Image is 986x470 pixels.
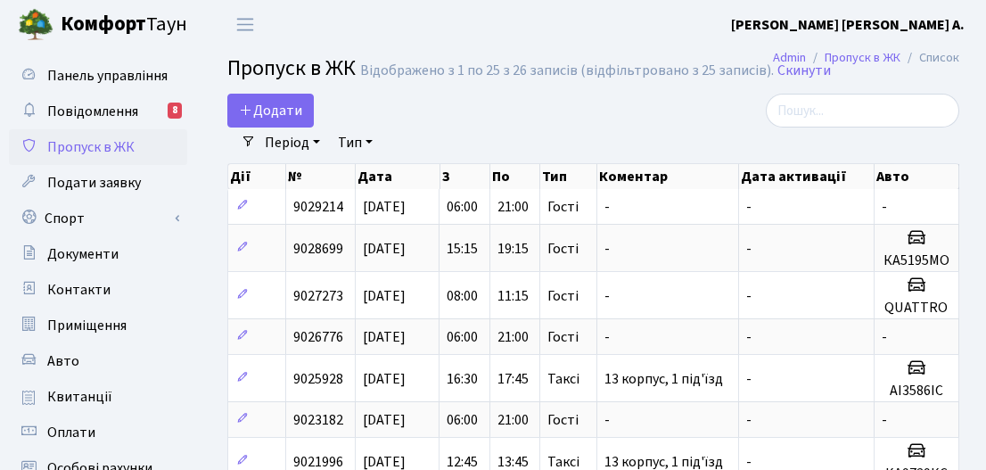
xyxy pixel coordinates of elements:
span: Таксі [547,372,579,386]
th: По [490,164,540,189]
a: Квитанції [9,379,187,415]
span: - [746,197,752,217]
span: 06:00 [447,410,478,430]
th: № [286,164,356,189]
span: Гості [547,413,579,427]
span: - [604,410,610,430]
span: - [746,410,752,430]
span: Гості [547,242,579,256]
a: Контакти [9,272,187,308]
span: Оплати [47,423,95,442]
a: Admin [773,48,806,67]
input: Пошук... [766,94,959,128]
a: Приміщення [9,308,187,343]
nav: breadcrumb [746,39,986,77]
span: Приміщення [47,316,127,335]
span: Гості [547,289,579,303]
span: Подати заявку [47,173,141,193]
h5: КА5195МО [882,252,951,269]
a: Скинути [777,62,831,79]
th: Дії [228,164,286,189]
span: 15:15 [447,239,478,259]
a: Панель управління [9,58,187,94]
h5: AI3586IC [882,383,951,400]
span: [DATE] [363,286,406,306]
img: logo.png [18,7,53,43]
span: Панель управління [47,66,168,86]
span: - [604,286,610,306]
th: Дата активації [739,164,875,189]
button: Переключити навігацію [223,10,267,39]
span: [DATE] [363,239,406,259]
span: 9028699 [293,239,343,259]
span: [DATE] [363,410,406,430]
span: Контакти [47,280,111,300]
span: [DATE] [363,327,406,347]
span: 9027273 [293,286,343,306]
span: Гості [547,330,579,344]
span: 9029214 [293,197,343,217]
a: Період [258,128,327,158]
span: 21:00 [497,327,529,347]
span: 06:00 [447,197,478,217]
th: З [440,164,490,189]
span: [DATE] [363,197,406,217]
a: [PERSON_NAME] [PERSON_NAME] А. [731,14,965,36]
span: - [882,197,887,217]
span: Гості [547,200,579,214]
th: Дата [356,164,440,189]
li: Список [900,48,959,68]
span: 21:00 [497,410,529,430]
span: - [604,327,610,347]
th: Коментар [597,164,739,189]
span: - [746,327,752,347]
a: Документи [9,236,187,272]
span: Таун [61,10,187,40]
a: Пропуск в ЖК [825,48,900,67]
a: Оплати [9,415,187,450]
span: 13 корпус, 1 під'їзд [604,369,723,389]
a: Додати [227,94,314,128]
span: - [746,369,752,389]
span: 19:15 [497,239,529,259]
span: Документи [47,244,119,264]
span: Повідомлення [47,102,138,121]
a: Тип [331,128,380,158]
h5: QUATTRO [882,300,951,317]
span: 21:00 [497,197,529,217]
span: - [604,197,610,217]
span: 9026776 [293,327,343,347]
span: 9025928 [293,369,343,389]
span: - [604,239,610,259]
span: 16:30 [447,369,478,389]
th: Тип [540,164,597,189]
div: Відображено з 1 по 25 з 26 записів (відфільтровано з 25 записів). [360,62,774,79]
span: Пропуск в ЖК [227,53,356,84]
div: 8 [168,103,182,119]
span: - [746,239,752,259]
span: 17:45 [497,369,529,389]
a: Спорт [9,201,187,236]
span: - [882,327,887,347]
b: Комфорт [61,10,146,38]
a: Подати заявку [9,165,187,201]
span: 08:00 [447,286,478,306]
a: Повідомлення8 [9,94,187,129]
span: - [882,410,887,430]
span: Авто [47,351,79,371]
span: 06:00 [447,327,478,347]
span: 9023182 [293,410,343,430]
th: Авто [875,164,959,189]
a: Авто [9,343,187,379]
span: Квитанції [47,387,112,407]
span: 11:15 [497,286,529,306]
span: - [746,286,752,306]
span: Пропуск в ЖК [47,137,135,157]
a: Пропуск в ЖК [9,129,187,165]
span: Таксі [547,455,579,469]
span: [DATE] [363,369,406,389]
b: [PERSON_NAME] [PERSON_NAME] А. [731,15,965,35]
span: Додати [239,101,302,120]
